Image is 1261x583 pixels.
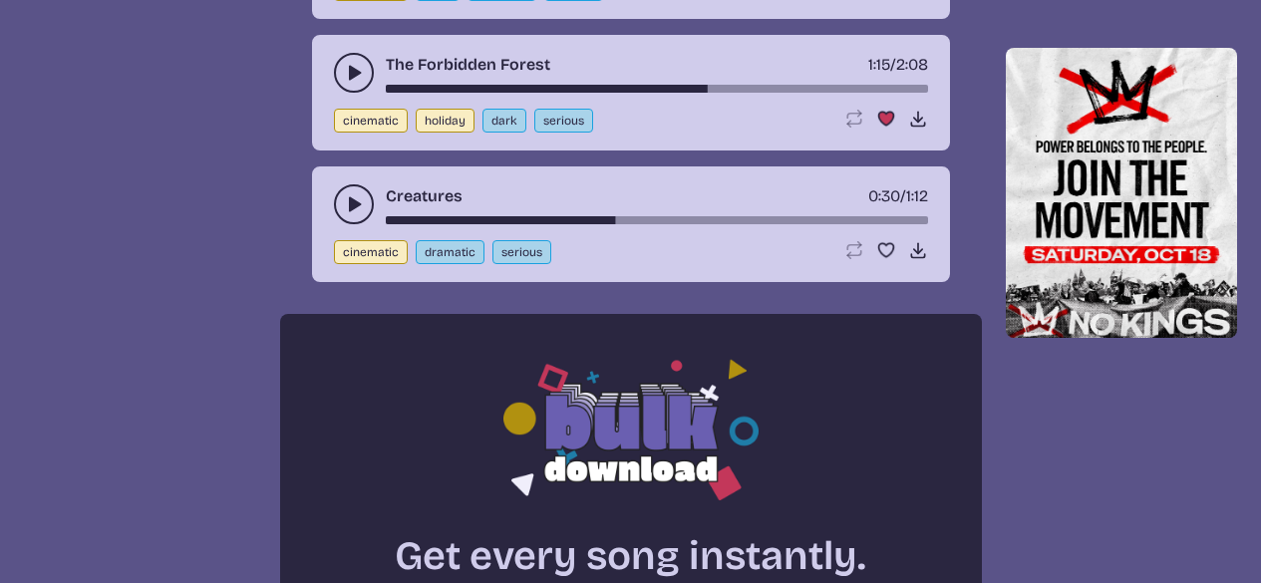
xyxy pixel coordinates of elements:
[503,354,759,500] img: Bulk download
[482,109,526,133] button: dark
[386,53,550,77] a: The Forbidden Forest
[492,240,551,264] button: serious
[868,186,900,205] span: timer
[534,109,593,133] button: serious
[386,85,928,93] div: song-time-bar
[876,240,896,260] button: Favorite
[868,53,928,77] div: /
[334,184,374,224] button: play-pause toggle
[868,184,928,208] div: /
[334,109,408,133] button: cinematic
[416,109,474,133] button: holiday
[334,240,408,264] button: cinematic
[868,55,890,74] span: timer
[386,216,928,224] div: song-time-bar
[876,109,896,129] button: Favorite
[896,55,928,74] span: 2:08
[416,240,484,264] button: dramatic
[1006,48,1238,338] img: Help save our democracy!
[316,532,946,580] h2: Get every song instantly.
[906,186,928,205] span: 1:12
[386,184,463,208] a: Creatures
[334,53,374,93] button: play-pause toggle
[844,240,864,260] button: Loop
[844,109,864,129] button: Loop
